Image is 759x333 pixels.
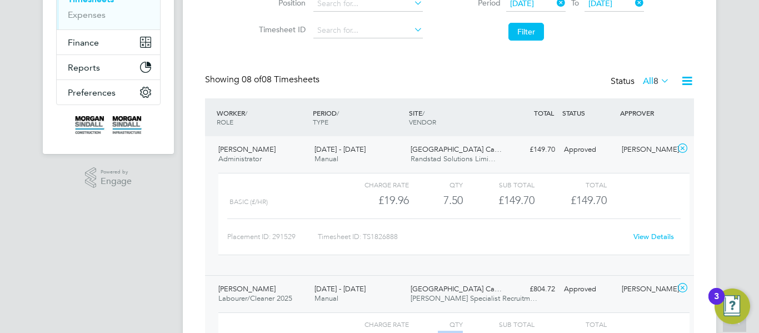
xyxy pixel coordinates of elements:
span: TYPE [313,117,328,126]
span: Preferences [68,87,116,98]
span: / [245,108,247,117]
div: QTY [409,317,463,331]
span: / [422,108,425,117]
span: / [337,108,339,117]
span: ROLE [217,117,233,126]
span: [DATE] - [DATE] [314,145,366,154]
span: Administrator [218,154,262,163]
button: Finance [57,30,160,54]
span: [PERSON_NAME] [218,284,276,294]
div: SITE [406,103,502,132]
div: £19.96 [337,191,409,210]
div: APPROVER [617,103,675,123]
a: Expenses [68,9,106,20]
div: PERIOD [310,103,406,132]
button: Preferences [57,80,160,105]
a: View Details [633,232,674,241]
div: Placement ID: 291529 [227,228,318,246]
div: Sub Total [463,317,535,331]
span: Manual [314,154,338,163]
img: morgansindall-logo-retina.png [75,116,142,134]
label: All [643,76,670,87]
span: Randstad Solutions Limi… [411,154,496,163]
input: Search for... [313,23,423,38]
label: Timesheet ID [256,24,306,34]
span: VENDOR [409,117,436,126]
div: Showing [205,74,322,86]
span: [GEOGRAPHIC_DATA] Ca… [411,145,502,154]
div: Total [535,317,606,331]
span: Reports [68,62,100,73]
div: WORKER [214,103,310,132]
span: 8 [653,76,658,87]
div: [PERSON_NAME] [617,280,675,299]
span: £149.70 [571,193,607,207]
div: Timesheet ID: TS1826888 [318,228,626,246]
div: Approved [560,141,617,159]
span: Manual [314,294,338,303]
span: [PERSON_NAME] [218,145,276,154]
div: Charge rate [337,317,409,331]
div: £149.70 [502,141,560,159]
button: Open Resource Center, 3 new notifications [715,289,750,324]
div: QTY [409,178,463,191]
button: Reports [57,55,160,79]
div: Approved [560,280,617,299]
div: £804.72 [502,280,560,299]
div: Status [611,74,672,90]
div: STATUS [560,103,617,123]
a: Powered byEngage [85,167,132,188]
span: 08 Timesheets [242,74,319,85]
div: Charge rate [337,178,409,191]
div: 3 [714,296,719,311]
span: Engage [101,177,132,186]
div: Total [535,178,606,191]
span: Labourer/Cleaner 2025 [218,294,292,303]
div: £149.70 [463,191,535,210]
span: 08 of [242,74,262,85]
span: Basic (£/HR) [229,198,268,206]
span: [GEOGRAPHIC_DATA] Ca… [411,284,502,294]
div: [PERSON_NAME] [617,141,675,159]
div: Sub Total [463,178,535,191]
span: TOTAL [534,108,554,117]
span: [PERSON_NAME] Specialist Recruitm… [411,294,537,303]
span: Finance [68,37,99,48]
button: Filter [508,23,544,41]
div: 7.50 [409,191,463,210]
span: [DATE] - [DATE] [314,284,366,294]
a: Go to home page [56,116,161,134]
span: Powered by [101,167,132,177]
